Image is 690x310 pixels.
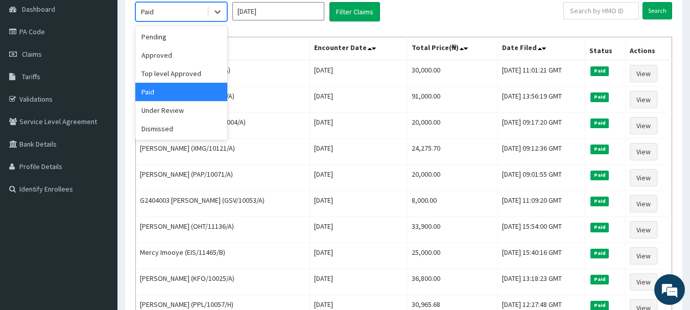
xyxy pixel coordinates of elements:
[498,139,585,165] td: [DATE] 09:12:36 GMT
[590,92,609,102] span: Paid
[232,2,324,20] input: Select Month and Year
[498,60,585,87] td: [DATE] 11:01:21 GMT
[498,165,585,191] td: [DATE] 09:01:55 GMT
[135,28,227,46] div: Pending
[310,191,407,217] td: [DATE]
[630,221,657,239] a: View
[310,113,407,139] td: [DATE]
[136,243,310,269] td: Mercy Imooye (EIS/11465/B)
[408,191,498,217] td: 8,000.00
[630,65,657,82] a: View
[498,37,585,61] th: Date Filed
[630,91,657,108] a: View
[22,50,42,59] span: Claims
[19,51,41,77] img: d_794563401_company_1708531726252_794563401
[590,145,609,154] span: Paid
[498,269,585,295] td: [DATE] 13:18:23 GMT
[630,247,657,265] a: View
[136,139,310,165] td: [PERSON_NAME] (XMG/10121/A)
[408,243,498,269] td: 25,000.00
[498,243,585,269] td: [DATE] 15:40:16 GMT
[408,60,498,87] td: 30,000.00
[135,46,227,64] div: Approved
[590,249,609,258] span: Paid
[5,204,195,240] textarea: Type your message and hit 'Enter'
[498,191,585,217] td: [DATE] 11:09:20 GMT
[408,87,498,113] td: 91,000.00
[408,217,498,243] td: 33,900.00
[590,197,609,206] span: Paid
[168,5,192,30] div: Minimize live chat window
[408,165,498,191] td: 20,000.00
[643,2,672,19] input: Search
[590,171,609,180] span: Paid
[135,83,227,101] div: Paid
[408,269,498,295] td: 36,800.00
[22,5,55,14] span: Dashboard
[630,117,657,134] a: View
[408,37,498,61] th: Total Price(₦)
[408,113,498,139] td: 20,000.00
[310,37,407,61] th: Encounter Date
[630,273,657,291] a: View
[310,243,407,269] td: [DATE]
[135,101,227,120] div: Under Review
[141,7,154,17] div: Paid
[136,165,310,191] td: [PERSON_NAME] (PAP/10071/A)
[310,139,407,165] td: [DATE]
[310,165,407,191] td: [DATE]
[136,269,310,295] td: [PERSON_NAME] (KFO/10025/A)
[563,2,639,19] input: Search by HMO ID
[630,195,657,212] a: View
[310,269,407,295] td: [DATE]
[630,143,657,160] a: View
[626,37,672,61] th: Actions
[136,191,310,217] td: G2404003 [PERSON_NAME] (GSV/10053/A)
[408,139,498,165] td: 24,275.70
[329,2,380,21] button: Filter Claims
[590,275,609,284] span: Paid
[498,113,585,139] td: [DATE] 09:17:20 GMT
[310,60,407,87] td: [DATE]
[310,87,407,113] td: [DATE]
[22,72,40,81] span: Tariffs
[59,91,141,194] span: We're online!
[590,301,609,310] span: Paid
[136,217,310,243] td: [PERSON_NAME] (OHT/11136/A)
[590,223,609,232] span: Paid
[498,87,585,113] td: [DATE] 13:56:19 GMT
[590,66,609,76] span: Paid
[53,57,172,70] div: Chat with us now
[590,118,609,128] span: Paid
[585,37,626,61] th: Status
[498,217,585,243] td: [DATE] 15:54:00 GMT
[135,64,227,83] div: Top level Approved
[135,120,227,138] div: Dismissed
[310,217,407,243] td: [DATE]
[630,169,657,186] a: View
